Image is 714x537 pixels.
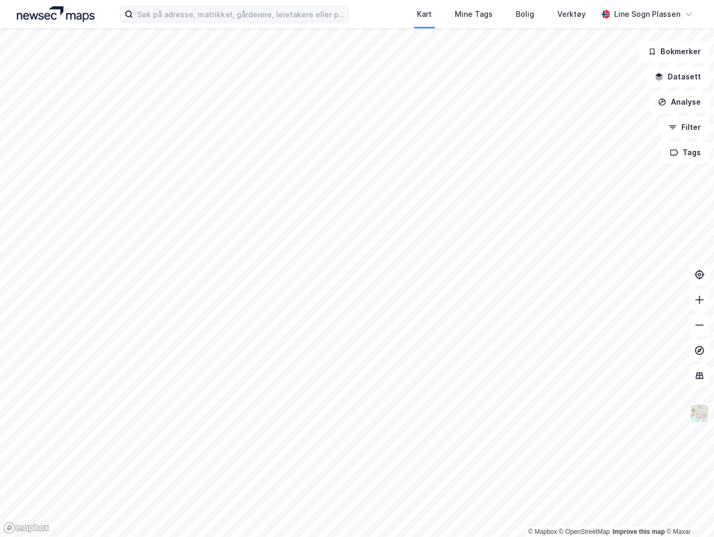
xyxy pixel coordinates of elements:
[614,8,680,21] div: Line Sogn Plassen
[3,522,49,534] a: Mapbox homepage
[455,8,493,21] div: Mine Tags
[528,528,557,535] a: Mapbox
[639,41,710,62] button: Bokmerker
[417,8,432,21] div: Kart
[133,6,349,22] input: Søk på adresse, matrikkel, gårdeiere, leietakere eller personer
[661,142,710,163] button: Tags
[17,6,95,22] img: logo.a4113a55bc3d86da70a041830d287a7e.svg
[659,117,710,138] button: Filter
[559,528,610,535] a: OpenStreetMap
[661,487,714,537] div: Kontrollprogram for chat
[649,92,710,113] button: Analyse
[613,528,665,535] a: Improve this map
[646,66,710,87] button: Datasett
[689,403,709,423] img: Z
[516,8,534,21] div: Bolig
[661,487,714,537] iframe: Chat Widget
[557,8,586,21] div: Verktøy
